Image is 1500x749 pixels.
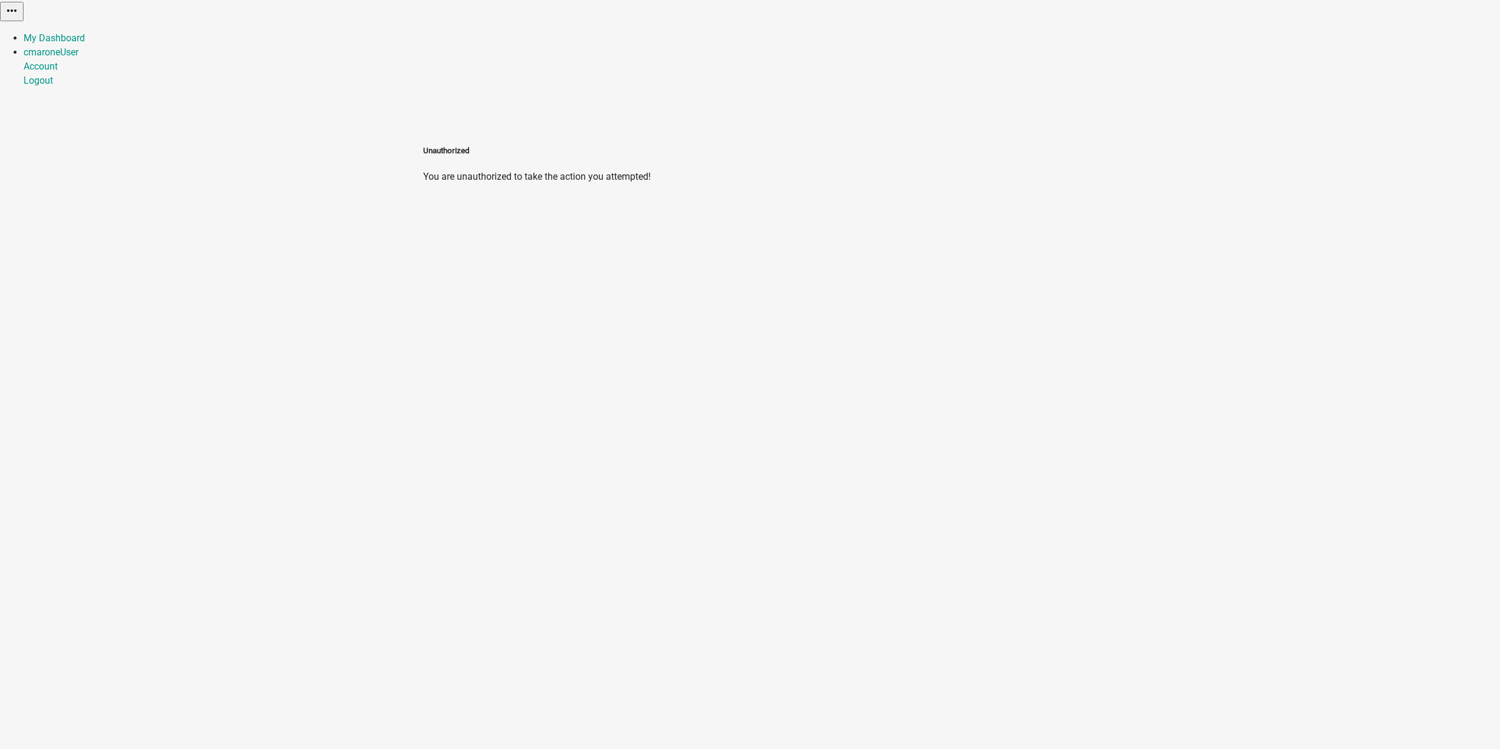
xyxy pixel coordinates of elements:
[24,60,1500,88] div: cmaroneUser
[5,4,19,18] i: more_horiz
[24,75,53,86] a: Logout
[24,32,85,44] a: My Dashboard
[423,170,651,184] p: You are unauthorized to take the action you attempted!
[24,61,58,72] a: Account
[24,47,78,58] a: cmaroneUser
[423,145,651,157] h5: Unauthorized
